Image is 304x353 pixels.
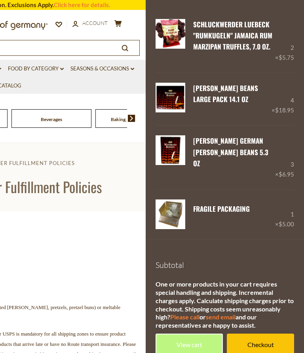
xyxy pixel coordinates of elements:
[156,135,185,165] img: Boehme German Brandy Beans 5.3 oz
[193,83,258,104] a: [PERSON_NAME] Beans Large Pack 14.1 oz
[156,260,184,270] span: Subtotal
[8,65,64,73] a: Food By Category
[206,313,236,321] a: send email
[193,204,250,214] a: FRAGILE Packaging
[156,135,185,179] a: Boehme German Brandy Beans 5.3 oz
[41,116,62,122] a: Beverages
[111,116,160,122] a: Baking, Cakes, Desserts
[70,65,134,73] a: Seasons & Occasions
[170,313,199,321] a: Please call
[128,115,135,122] img: next arrow
[193,19,272,52] a: Schluckwerder Luebeck "Rumkugeln" Jamaica Rum Marzipan Truffles, 7.0 oz.
[54,1,110,8] a: Click here for details.
[279,54,294,61] span: $5.75
[156,19,185,49] img: Schluckwerder Luebeck "Rumkugeln" Jamaica Rum Marzipan Truffles, 7.0 oz.
[72,19,108,28] a: Account
[275,199,294,229] div: 1 ×
[156,199,185,229] img: FRAGILE Packaging
[156,83,185,112] img: Boehme Brandy Beans Large Pack 14.1 oz
[275,135,294,179] div: 3 ×
[156,83,185,115] a: Boehme Brandy Beans Large Pack 14.1 oz
[275,19,294,63] div: 2 ×
[279,220,294,228] span: $5.00
[279,171,294,178] span: $6.95
[193,136,268,168] a: [PERSON_NAME] German [PERSON_NAME] Beans 5.3 oz
[275,106,294,114] span: $18.95
[156,19,185,63] a: Schluckwerder Luebeck "Rumkugeln" Jamaica Rum Marzipan Truffles, 7.0 oz.
[272,83,294,115] div: 4 ×
[156,280,294,330] div: One or more products in your cart requires special handling and shipping. Incremental charges app...
[82,20,108,26] span: Account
